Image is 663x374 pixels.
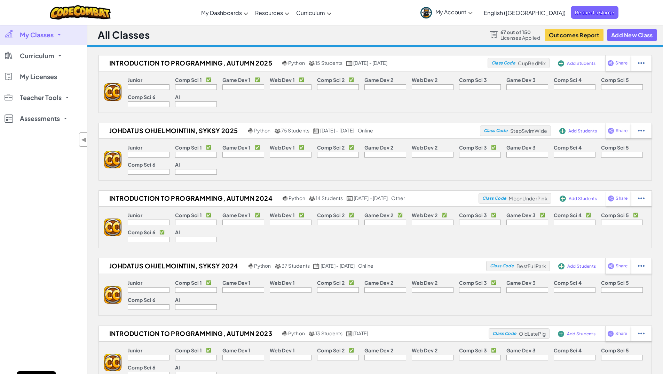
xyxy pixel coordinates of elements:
[349,77,354,83] p: ✅
[412,280,437,285] p: Web Dev 2
[252,3,293,22] a: Resources
[638,128,645,134] img: IconStudentEllipsis.svg
[391,195,405,201] div: other
[567,264,596,268] span: Add Students
[159,229,165,235] p: ✅
[282,262,310,269] span: 37 Students
[364,348,393,353] p: Game Dev 2
[353,60,387,66] span: [DATE] - [DATE]
[349,280,354,285] p: ✅
[128,280,142,285] p: Junior
[364,280,393,285] p: Game Dev 2
[608,195,614,201] img: IconShare_Purple.svg
[20,94,62,101] span: Teacher Tools
[282,61,287,66] img: python.png
[299,77,304,83] p: ✅
[616,129,628,133] span: Share
[491,280,496,285] p: ✅
[315,330,343,336] span: 13 Students
[607,60,614,66] img: IconShare_Purple.svg
[128,94,155,100] p: Comp Sci 6
[255,145,260,150] p: ✅
[554,280,582,285] p: Comp Sci 4
[353,330,368,336] span: [DATE]
[509,195,547,201] span: MoonUnderPink
[99,193,479,204] a: Introduction to Programming, autumn 2024 Python 14 Students [DATE] - [DATE] other
[638,195,645,201] img: IconStudentEllipsis.svg
[586,212,591,218] p: ✅
[412,348,437,353] p: Web Dev 2
[206,212,211,218] p: ✅
[616,196,628,200] span: Share
[296,9,325,16] span: Curriculum
[567,61,595,66] span: Add Students
[540,212,545,218] p: ✅
[248,128,253,133] img: python.png
[201,9,242,16] span: My Dashboards
[491,145,496,150] p: ✅
[545,29,603,41] button: Outcomes Report
[459,280,487,285] p: Comp Sci 3
[299,212,304,218] p: ✅
[412,145,437,150] p: Web Dev 2
[293,3,335,22] a: Curriculum
[490,264,514,268] span: Class Code
[571,6,618,19] a: Request a Quote
[317,145,345,150] p: Comp Sci 2
[175,297,180,303] p: AI
[559,128,566,134] img: IconAddStudents.svg
[320,127,354,133] span: [DATE] - [DATE]
[128,212,142,218] p: Junior
[128,229,155,235] p: Comp Sci 6
[313,128,319,133] img: calendar.svg
[99,58,281,68] h2: Introduction to Programming, autumn 2025
[615,61,627,65] span: Share
[364,145,393,150] p: Game Dev 2
[633,212,638,218] p: ✅
[417,1,476,23] a: My Account
[283,196,288,201] img: python.png
[104,83,121,101] img: logo
[175,229,180,235] p: AI
[459,145,487,150] p: Comp Sci 3
[506,348,536,353] p: Game Dev 3
[299,145,304,150] p: ✅
[510,128,547,134] span: StepSwimWide
[607,29,657,41] button: Add New Class
[506,212,536,218] p: Game Dev 3
[638,330,645,337] img: IconStudentEllipsis.svg
[175,280,202,285] p: Comp Sci 1
[50,5,111,20] a: CodeCombat logo
[98,28,150,41] h1: All Classes
[397,212,403,218] p: ✅
[518,60,546,66] span: CupBedMix
[99,125,246,136] h2: Johdatus ohjelmointiin, syksy 2025
[99,125,480,136] a: Johdatus ohjelmointiin, syksy 2025 Python 75 Students [DATE] - [DATE] online
[128,365,155,370] p: Comp Sci 6
[313,264,319,269] img: calendar.svg
[175,162,180,167] p: AI
[459,212,487,218] p: Comp Sci 3
[198,3,252,22] a: My Dashboards
[317,77,345,83] p: Comp Sci 2
[104,286,121,304] img: logo
[558,331,564,337] img: IconAddStudents.svg
[519,330,546,337] span: OldLatePig
[554,145,582,150] p: Comp Sci 4
[222,145,251,150] p: Game Dev 1
[358,128,373,134] div: online
[554,77,582,83] p: Comp Sci 4
[616,264,628,268] span: Share
[484,129,507,133] span: Class Code
[321,262,355,269] span: [DATE] - [DATE]
[20,74,57,80] span: My Licenses
[255,77,260,83] p: ✅
[20,115,60,122] span: Assessments
[222,280,251,285] p: Game Dev 1
[288,330,305,336] span: Python
[506,280,536,285] p: Game Dev 3
[255,9,283,16] span: Resources
[317,280,345,285] p: Comp Sci 2
[222,348,251,353] p: Game Dev 1
[104,354,121,371] img: logo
